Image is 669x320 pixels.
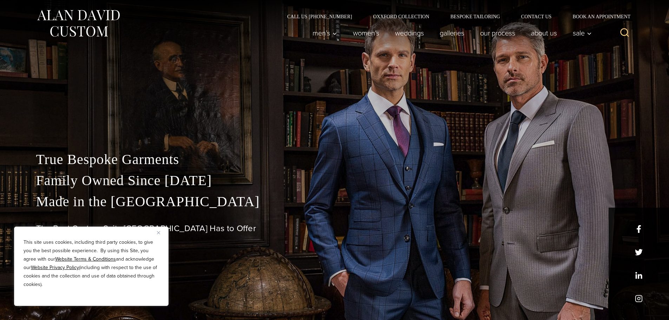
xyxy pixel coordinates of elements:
h1: The Best Custom Suits [GEOGRAPHIC_DATA] Has to Offer [36,223,633,234]
a: About Us [523,26,565,40]
button: Close [157,228,165,237]
a: Women’s [345,26,387,40]
a: Oxxford Collection [362,14,440,19]
img: Alan David Custom [36,8,120,39]
a: Our Process [472,26,523,40]
a: Website Privacy Policy [31,264,79,271]
nav: Primary Navigation [304,26,595,40]
span: Sale [573,30,592,37]
a: Galleries [432,26,472,40]
p: True Bespoke Garments Family Owned Since [DATE] Made in the [GEOGRAPHIC_DATA] [36,149,633,212]
a: Bespoke Tailoring [440,14,510,19]
a: Call Us [PHONE_NUMBER] [277,14,363,19]
a: Website Terms & Conditions [55,255,116,263]
a: Contact Us [511,14,562,19]
a: Book an Appointment [562,14,633,19]
p: This site uses cookies, including third party cookies, to give you the best possible experience. ... [24,238,159,289]
button: View Search Form [616,25,633,41]
nav: Secondary Navigation [277,14,633,19]
span: Men’s [313,30,337,37]
a: weddings [387,26,432,40]
img: Close [157,231,160,234]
